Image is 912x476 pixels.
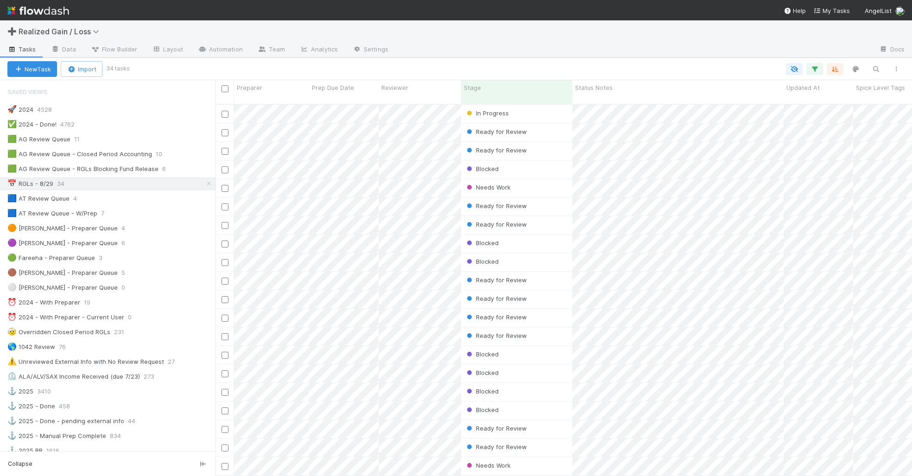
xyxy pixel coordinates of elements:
span: Needs Work [465,462,511,469]
a: My Tasks [813,6,850,15]
div: Ready for Review [465,201,527,210]
input: Toggle Row Selected [222,444,228,451]
div: 2024 - With Preparer [7,297,80,308]
div: Blocked [465,387,499,396]
div: 2024 - With Preparer - Current User [7,311,124,323]
div: Ready for Review [465,294,527,303]
span: Blocked [465,239,499,247]
div: AT Review Queue - W/Prep [7,208,97,219]
div: Fareeha - Preparer Queue [7,252,95,264]
span: 🟣 [7,239,17,247]
div: Blocked [465,257,499,266]
span: Blocked [465,406,499,413]
input: Toggle Row Selected [222,148,228,155]
span: ➕ [7,27,17,35]
span: 🌎 [7,343,17,350]
span: 🟩 [7,135,17,143]
span: ⚪ [7,283,17,291]
span: 76 [59,341,75,353]
input: Toggle Row Selected [222,129,228,136]
span: Saved Views [7,83,47,101]
span: ⚓ [7,432,17,439]
span: ⏰ [7,313,17,321]
div: Needs Work [465,183,511,192]
span: 🟦 [7,209,17,217]
input: Toggle Row Selected [222,166,228,173]
span: ⚠️ [7,357,17,365]
span: 🟩 [7,165,17,172]
span: 0 [121,282,134,293]
button: NewTask [7,61,57,77]
span: 🟦 [7,194,17,202]
span: Updated At [786,83,820,92]
div: Blocked [465,368,499,377]
input: Toggle Row Selected [222,241,228,248]
span: 6 [121,237,134,249]
div: Needs Work [465,461,511,470]
span: 19 [84,297,100,308]
div: Ready for Review [465,312,527,322]
span: 11 [74,133,89,145]
input: Toggle Row Selected [222,315,228,322]
span: Ready for Review [465,128,527,135]
a: Automation [190,43,250,57]
div: 1042 Review [7,341,55,353]
div: [PERSON_NAME] - Preparer Queue [7,282,118,293]
div: AG Review Queue - Closed Period Accounting [7,148,152,160]
span: 4528 [37,104,61,115]
div: 2025 - Manual Prep Complete [7,430,106,442]
span: ⚓ [7,417,17,425]
span: 1616 [46,445,69,457]
small: 34 tasks [106,64,130,73]
span: ⏰ [7,298,17,306]
span: 834 [110,430,130,442]
div: Ready for Review [465,220,527,229]
span: Blocked [465,165,499,172]
span: Status Notes [575,83,613,92]
div: 2025 [7,386,33,397]
input: Toggle Row Selected [222,185,228,192]
div: Ready for Review [465,331,527,340]
input: Toggle Row Selected [222,333,228,340]
span: Ready for Review [465,425,527,432]
input: Toggle Row Selected [222,370,228,377]
input: Toggle Row Selected [222,203,228,210]
span: 4 [121,222,134,234]
span: Ready for Review [465,332,527,339]
span: Flow Builder [91,44,137,54]
input: Toggle Row Selected [222,463,228,470]
div: [PERSON_NAME] - Preparer Queue [7,267,118,279]
div: [PERSON_NAME] - Preparer Queue [7,237,118,249]
span: Preparer [237,83,262,92]
input: Toggle Row Selected [222,352,228,359]
span: 231 [114,326,133,338]
div: [PERSON_NAME] - Preparer Queue [7,222,118,234]
a: Docs [872,43,912,57]
span: 458 [59,400,79,412]
span: 34 [57,178,74,190]
span: 4762 [60,119,84,130]
span: 27 [168,356,184,368]
span: Ready for Review [465,443,527,451]
span: Ready for Review [465,295,527,302]
div: Blocked [465,349,499,359]
input: Toggle Row Selected [222,426,228,433]
input: Toggle Row Selected [222,296,228,303]
span: AngelList [865,7,892,14]
span: 7 [101,208,114,219]
span: Tasks [7,44,36,54]
span: 🤕 [7,328,17,336]
span: Ready for Review [465,313,527,321]
img: avatar_45ea4894-10ca-450f-982d-dabe3bd75b0b.png [895,6,905,16]
div: Blocked [465,238,499,248]
div: Unreviewed External Info with No Review Request [7,356,164,368]
span: ⚓ [7,446,17,454]
span: ⏲️ [7,372,17,380]
div: Help [784,6,806,15]
span: Ready for Review [465,221,527,228]
span: Prep Due Date [312,83,354,92]
span: ⚓ [7,402,17,410]
span: ⚓ [7,387,17,395]
div: 2025 RR [7,445,43,457]
span: 0 [128,311,141,323]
